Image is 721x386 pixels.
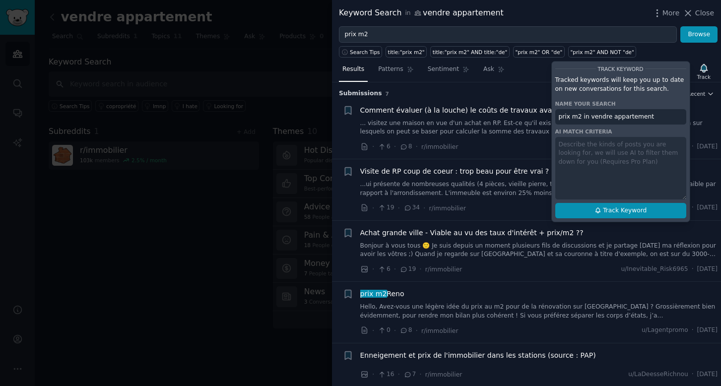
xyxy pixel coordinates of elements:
a: ...ui présente de nombreuses qualités (4 pièces, vieille pierre, traversant, bien exposé) pour un... [360,180,718,197]
span: · [372,369,374,380]
span: Submission s [339,89,382,98]
span: r/immobilier [429,205,466,212]
div: title:"prix m2" AND title:"de" [433,49,508,56]
a: Sentiment [424,62,473,82]
span: · [692,326,694,335]
span: [DATE] [697,265,718,274]
span: Sentiment [428,65,459,74]
span: u/Lagentpromo [642,326,688,335]
div: "prix m2" AND NOT "de" [570,49,634,56]
span: · [372,141,374,152]
input: Try a keyword related to your business [339,26,677,43]
a: Comment évaluer (à la louche) le coûts de travaux avant achat [360,105,581,116]
a: Hello, Avez-vous une légère idée du prix au m2 pour de la rénovation sur [GEOGRAPHIC_DATA] ? Gros... [360,303,718,320]
span: [DATE] [697,326,718,335]
a: Achat grande ville - Viable au vu des taux d'intérêt + prix/m2 ?? [360,228,584,238]
a: Visite de RP coup de coeur : trop beau pour être vrai ? [360,166,549,177]
span: 34 [403,203,420,212]
span: u/LaDeesseRichnou [628,370,688,379]
span: r/immobilier [425,266,462,273]
span: prix m2 [359,290,388,298]
a: "prix m2" AND NOT "de" [568,46,636,58]
span: 6 [378,142,390,151]
span: Search Tips [350,49,380,56]
span: · [398,203,400,213]
span: · [692,265,694,274]
span: r/immobilier [421,143,459,150]
a: title:"prix m2" [386,46,427,58]
span: [DATE] [697,142,718,151]
div: Name your search [555,100,686,107]
span: · [372,264,374,274]
span: · [419,369,421,380]
span: 8 [399,326,412,335]
span: Track Keyword [598,66,644,72]
span: · [372,203,374,213]
span: · [398,369,400,380]
button: Search Tips [339,46,382,58]
button: Recent [687,90,714,97]
span: r/immobilier [421,327,459,334]
input: Name this search [555,109,686,125]
a: Ask [480,62,508,82]
span: · [394,264,396,274]
span: Ask [483,65,494,74]
span: Patterns [378,65,403,74]
span: Recent [687,90,705,97]
button: Browse [680,26,718,43]
span: r/immobilier [425,371,462,378]
div: Track [697,73,711,80]
span: 6 [378,265,390,274]
span: Track Keyword [603,206,647,215]
span: 7 [386,91,389,97]
span: More [662,8,680,18]
span: in [405,9,410,18]
span: [DATE] [697,203,718,212]
button: Close [683,8,714,18]
span: · [394,141,396,152]
span: Results [342,65,364,74]
span: · [416,325,418,336]
span: · [394,325,396,336]
span: · [692,370,694,379]
span: 0 [378,326,390,335]
div: Keyword Search vendre appartement [339,7,504,19]
span: u/Inevitable_Risk6965 [621,265,688,274]
span: 19 [378,203,394,212]
a: Enneigement et prix de l'immobilier dans les stations (source : PAP) [360,350,596,361]
a: ... visitez une maison en vue d'un achat en RP. Est-ce qu'il existe une sorte de listing avec des... [360,119,718,136]
a: "prix m2" OR "de" [513,46,565,58]
span: 7 [403,370,416,379]
span: 16 [378,370,394,379]
a: Bonjour à vous tous 🙂 Je suis depuis un moment plusieurs fils de discussions et je partage [DATE]... [360,242,718,259]
span: 8 [399,142,412,151]
button: Track [694,61,714,82]
span: · [423,203,425,213]
span: · [692,142,694,151]
span: 19 [399,265,416,274]
a: title:"prix m2" AND title:"de" [430,46,510,58]
a: Patterns [375,62,417,82]
button: Track Keyword [555,203,686,219]
span: Close [695,8,714,18]
span: Reno [360,289,404,299]
span: · [419,264,421,274]
span: · [416,141,418,152]
button: More [652,8,680,18]
span: · [692,203,694,212]
div: AI match criteria [555,128,686,135]
a: Results [339,62,368,82]
p: Tracked keywords will keep you up to date on new conversations for this search. [555,76,686,93]
div: title:"prix m2" [388,49,425,56]
div: "prix m2" OR "de" [515,49,562,56]
a: prix m2Reno [360,289,404,299]
span: · [372,325,374,336]
span: [DATE] [697,370,718,379]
